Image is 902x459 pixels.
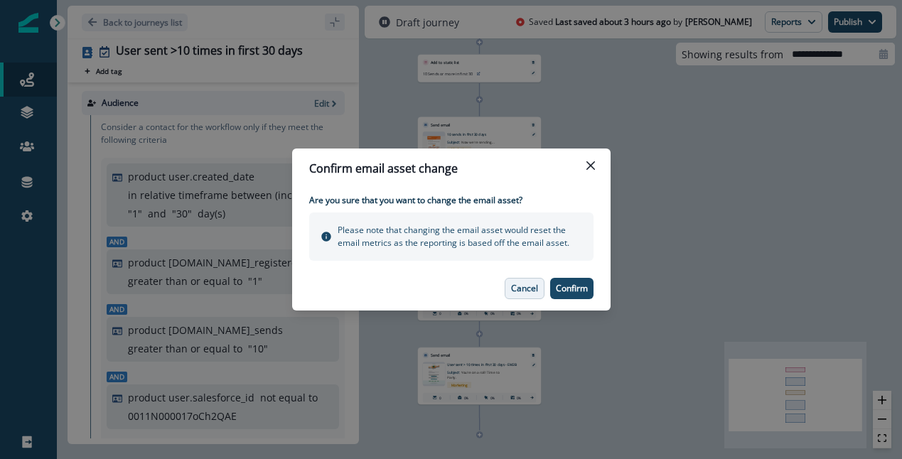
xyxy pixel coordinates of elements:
[505,278,544,299] button: Cancel
[338,224,582,249] p: Please note that changing the email asset would reset the email metrics as the reporting is based...
[309,194,594,207] p: Are you sure that you want to change the email asset?
[556,283,588,293] p: Confirm
[579,154,602,177] button: Close
[550,278,594,299] button: Confirm
[309,160,458,177] p: Confirm email asset change
[511,283,538,293] p: Cancel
